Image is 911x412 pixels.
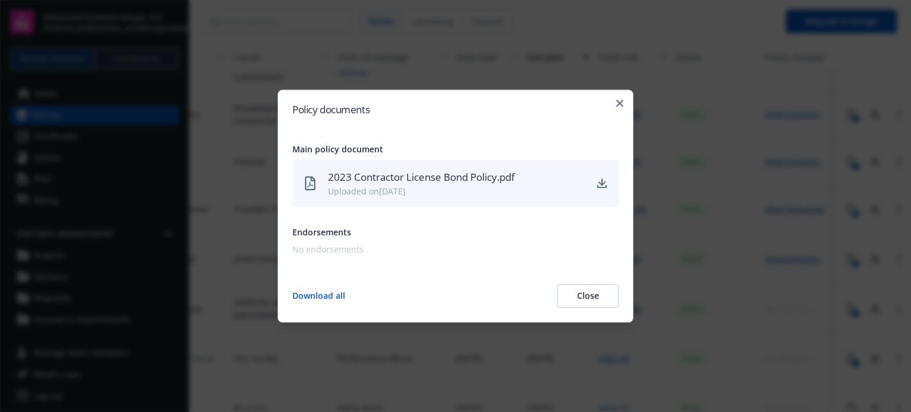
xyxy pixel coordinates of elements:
div: Uploaded on [DATE] [328,185,585,197]
div: Main policy document [292,143,619,155]
button: Close [558,284,619,308]
h2: Policy documents [292,104,619,114]
div: Endorsements [292,226,619,238]
div: 2023 Contractor License Bond Policy.pdf [328,170,585,185]
div: No endorsements [292,243,614,255]
button: Download all [292,284,345,308]
a: download [595,177,609,191]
